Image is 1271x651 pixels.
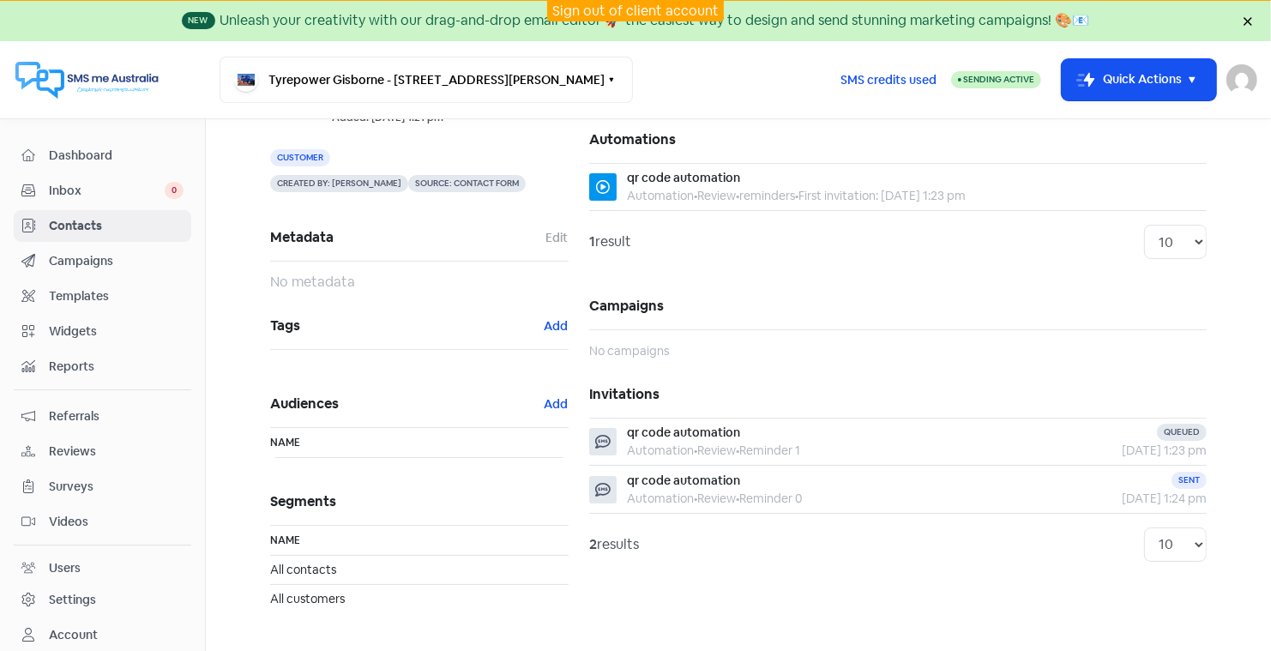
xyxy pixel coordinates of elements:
a: Sign out of client account [552,2,719,20]
h5: Automations [589,117,1207,163]
div: Users [49,559,81,577]
button: Quick Actions [1062,59,1216,100]
a: Inbox 0 [14,175,191,207]
span: Reviews [49,443,184,461]
div: Settings [49,591,96,609]
b: • [795,188,798,203]
strong: 1 [589,232,595,250]
span: Sending Active [963,74,1034,85]
span: Widgets [49,322,184,341]
h5: Invitations [589,371,1207,418]
span: Review [697,188,736,203]
span: Campaigns [49,252,184,270]
span: qr code automation [627,425,740,440]
span: Source: Contact form [408,175,526,192]
div: Automation Review Reminder 0 [627,490,802,508]
span: All customers [270,591,345,606]
button: Tyrepower Gisborne - [STREET_ADDRESS][PERSON_NAME] [220,57,633,103]
h5: Campaigns [589,283,1207,329]
div: Sent [1172,472,1207,489]
span: Metadata [270,225,545,250]
a: Dashboard [14,140,191,172]
span: First invitation: [DATE] 1:23 pm [798,188,966,203]
span: Tags [270,313,543,339]
b: • [694,188,697,203]
span: Automation [627,188,694,203]
span: Reports [49,358,184,376]
span: reminders [739,188,795,203]
b: • [736,491,739,506]
span: SMS credits used [840,71,937,89]
div: result [589,232,631,252]
a: Settings [14,584,191,616]
span: Audiences [270,391,543,417]
a: Reports [14,351,191,383]
span: Referrals [49,407,184,425]
a: Videos [14,506,191,538]
span: Dashboard [49,147,184,165]
div: Queued [1157,424,1207,441]
a: Widgets [14,316,191,347]
div: qr code automation [627,169,740,187]
th: Name [270,526,569,556]
a: Templates [14,280,191,312]
a: Sending Active [951,69,1041,90]
div: [DATE] 1:24 pm [1024,490,1207,508]
div: Account [49,626,98,644]
div: results [589,534,639,555]
strong: 2 [589,535,597,553]
img: User [1226,64,1257,95]
span: Customer [270,149,330,166]
span: Templates [49,287,184,305]
div: Automation Review Reminder 1 [627,442,800,460]
span: Created by: [PERSON_NAME] [270,175,408,192]
div: No metadata [270,272,569,292]
th: Name [270,428,569,458]
a: Contacts [14,210,191,242]
span: Contacts [49,217,184,235]
button: Add [543,316,569,336]
span: Inbox [49,182,165,200]
a: Users [14,552,191,584]
a: Reviews [14,436,191,467]
span: 0 [165,182,184,199]
button: Add [543,395,569,414]
a: Campaigns [14,245,191,277]
div: [DATE] 1:23 pm [1024,442,1207,460]
span: Videos [49,513,184,531]
a: Referrals [14,401,191,432]
a: Surveys [14,471,191,503]
span: Surveys [49,478,184,496]
b: • [736,188,739,203]
h5: Segments [270,479,569,525]
span: All contacts [270,562,336,577]
b: • [694,491,697,506]
a: SMS credits used [826,69,951,87]
b: • [694,443,697,458]
a: Account [14,619,191,651]
b: • [736,443,739,458]
span: No campaigns [589,343,669,359]
span: qr code automation [627,473,740,488]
